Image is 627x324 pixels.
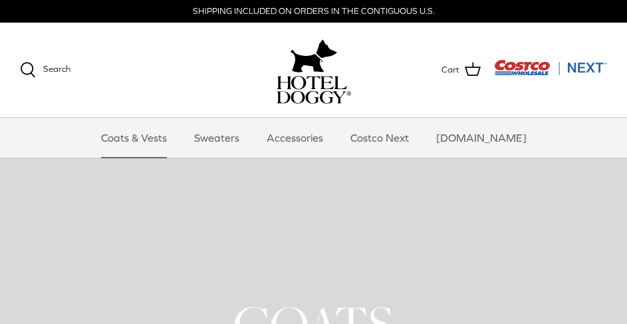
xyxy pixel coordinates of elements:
[441,63,459,77] span: Cart
[43,64,70,74] span: Search
[494,68,607,78] a: Visit Costco Next
[338,118,421,158] a: Costco Next
[182,118,251,158] a: Sweaters
[441,61,481,79] a: Cart
[277,36,351,104] a: hoteldoggy.com hoteldoggycom
[89,118,179,158] a: Coats & Vests
[494,59,607,76] img: Costco Next
[20,62,70,78] a: Search
[424,118,539,158] a: [DOMAIN_NAME]
[255,118,335,158] a: Accessories
[277,76,351,104] img: hoteldoggycom
[291,36,337,76] img: hoteldoggy.com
